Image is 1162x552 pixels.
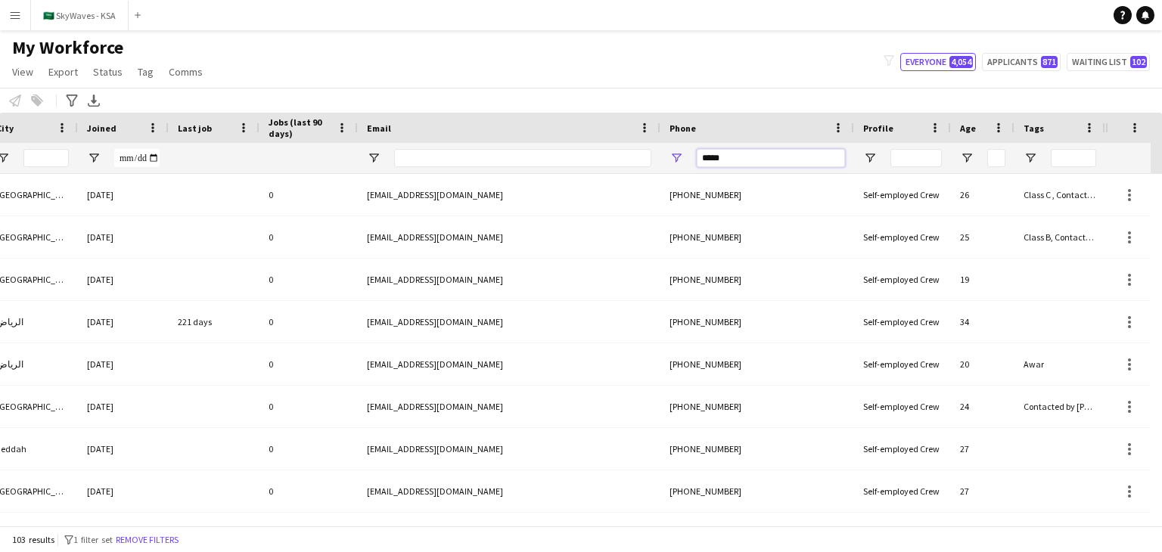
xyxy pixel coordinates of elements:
[670,122,696,134] span: Phone
[367,151,381,165] button: Open Filter Menu
[85,91,103,110] app-action-btn: Export XLSX
[951,174,1014,216] div: 26
[367,122,391,134] span: Email
[1024,151,1037,165] button: Open Filter Menu
[660,216,854,258] div: [PHONE_NUMBER]
[660,470,854,512] div: [PHONE_NUMBER]
[78,428,169,470] div: [DATE]
[660,259,854,300] div: [PHONE_NUMBER]
[259,343,358,385] div: 0
[78,470,169,512] div: [DATE]
[1014,343,1105,385] div: Awar
[93,65,123,79] span: Status
[1014,386,1105,427] div: Contacted by [PERSON_NAME]
[951,428,1014,470] div: 27
[259,470,358,512] div: 0
[138,65,154,79] span: Tag
[854,343,951,385] div: Self-employed Crew
[358,216,660,258] div: [EMAIL_ADDRESS][DOMAIN_NAME]
[87,62,129,82] a: Status
[863,122,893,134] span: Profile
[854,386,951,427] div: Self-employed Crew
[169,301,259,343] div: 221 days
[854,216,951,258] div: Self-employed Crew
[358,174,660,216] div: [EMAIL_ADDRESS][DOMAIN_NAME]
[78,216,169,258] div: [DATE]
[78,174,169,216] div: [DATE]
[73,534,113,545] span: 1 filter set
[63,91,81,110] app-action-btn: Advanced filters
[863,151,877,165] button: Open Filter Menu
[114,149,160,167] input: Joined Filter Input
[1024,122,1044,134] span: Tags
[854,428,951,470] div: Self-employed Crew
[1014,216,1105,258] div: Class B, Contacted by [PERSON_NAME], English Speaker , [DEMOGRAPHIC_DATA]
[132,62,160,82] a: Tag
[358,470,660,512] div: [EMAIL_ADDRESS][DOMAIN_NAME]
[23,149,69,167] input: City Filter Input
[949,56,973,68] span: 4,054
[1130,56,1147,68] span: 102
[358,386,660,427] div: [EMAIL_ADDRESS][DOMAIN_NAME]
[259,174,358,216] div: 0
[854,259,951,300] div: Self-employed Crew
[660,174,854,216] div: [PHONE_NUMBER]
[78,386,169,427] div: [DATE]
[960,122,976,134] span: Age
[78,343,169,385] div: [DATE]
[358,259,660,300] div: [EMAIL_ADDRESS][DOMAIN_NAME]
[660,386,854,427] div: [PHONE_NUMBER]
[358,301,660,343] div: [EMAIL_ADDRESS][DOMAIN_NAME]
[42,62,84,82] a: Export
[259,216,358,258] div: 0
[660,428,854,470] div: [PHONE_NUMBER]
[31,1,129,30] button: 🇸🇦 SkyWaves - KSA
[951,216,1014,258] div: 25
[169,65,203,79] span: Comms
[987,149,1005,167] input: Age Filter Input
[1067,53,1150,71] button: Waiting list102
[951,259,1014,300] div: 19
[670,151,683,165] button: Open Filter Menu
[1041,56,1058,68] span: 871
[697,149,845,167] input: Phone Filter Input
[78,301,169,343] div: [DATE]
[854,301,951,343] div: Self-employed Crew
[78,259,169,300] div: [DATE]
[890,149,942,167] input: Profile Filter Input
[87,122,117,134] span: Joined
[951,470,1014,512] div: 27
[982,53,1061,71] button: Applicants871
[960,151,974,165] button: Open Filter Menu
[48,65,78,79] span: Export
[854,174,951,216] div: Self-employed Crew
[259,259,358,300] div: 0
[1051,149,1096,167] input: Tags Filter Input
[854,470,951,512] div: Self-employed Crew
[1014,174,1105,216] div: Class C , Contacted by [PERSON_NAME] , [DEMOGRAPHIC_DATA]
[113,532,182,548] button: Remove filters
[259,301,358,343] div: 0
[951,386,1014,427] div: 24
[269,116,331,139] span: Jobs (last 90 days)
[259,428,358,470] div: 0
[900,53,976,71] button: Everyone4,054
[178,122,212,134] span: Last job
[259,386,358,427] div: 0
[12,65,33,79] span: View
[6,62,39,82] a: View
[358,428,660,470] div: [EMAIL_ADDRESS][DOMAIN_NAME]
[951,301,1014,343] div: 34
[87,151,101,165] button: Open Filter Menu
[660,301,854,343] div: [PHONE_NUMBER]
[358,343,660,385] div: [EMAIL_ADDRESS][DOMAIN_NAME]
[163,62,209,82] a: Comms
[951,343,1014,385] div: 20
[12,36,123,59] span: My Workforce
[394,149,651,167] input: Email Filter Input
[660,343,854,385] div: [PHONE_NUMBER]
